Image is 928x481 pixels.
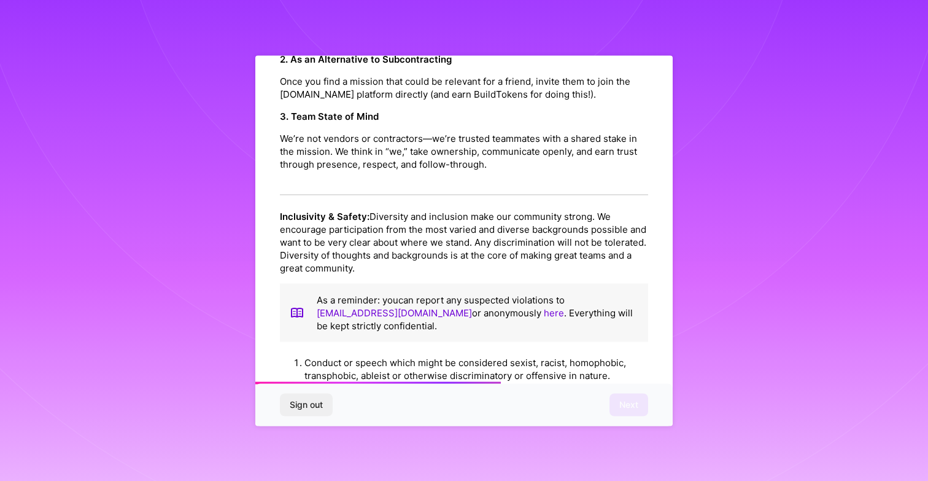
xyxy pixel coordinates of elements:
[280,211,369,222] strong: Inclusivity & Safety:
[317,294,638,332] p: As a reminder: you can report any suspected violations to or anonymously . Everything will be kep...
[280,132,648,171] p: We’re not vendors or contractors—we’re trusted teammates with a shared stake in the mission. We t...
[280,111,379,122] strong: 3. Team State of Mind
[317,307,472,319] a: [EMAIL_ADDRESS][DOMAIN_NAME]
[280,210,648,275] p: Diversity and inclusion make our community strong. We encourage participation from the most varie...
[290,294,304,332] img: book icon
[544,307,564,319] a: here
[290,399,323,411] span: Sign out
[280,394,333,416] button: Sign out
[304,351,648,387] li: Conduct or speech which might be considered sexist, racist, homophobic, transphobic, ableist or o...
[280,75,648,101] p: Once you find a mission that could be relevant for a friend, invite them to join the [DOMAIN_NAME...
[280,53,452,65] strong: 2. As an Alternative to Subcontracting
